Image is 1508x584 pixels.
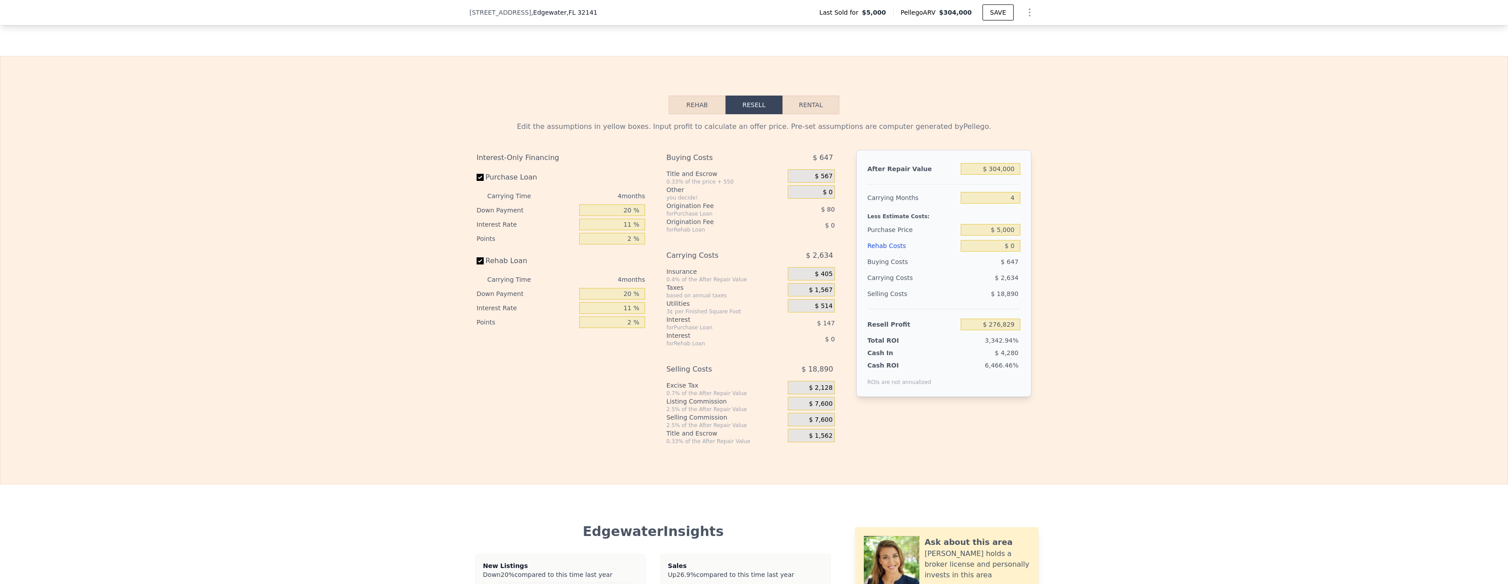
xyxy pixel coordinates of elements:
[901,8,939,17] span: Pellego ARV
[815,270,833,278] span: $ 405
[666,331,766,340] div: Interest
[477,315,576,329] div: Points
[1021,4,1039,21] button: Show Options
[477,150,645,166] div: Interest-Only Financing
[925,548,1030,580] div: [PERSON_NAME] holds a broker license and personally invests in this area
[802,361,833,377] span: $ 18,890
[867,361,931,370] div: Cash ROI
[531,8,598,17] span: , Edgewater
[867,190,957,206] div: Carrying Months
[925,536,1013,548] div: Ask about this area
[823,188,833,196] span: $ 0
[825,336,835,343] span: $ 0
[867,316,957,332] div: Resell Profit
[477,287,576,301] div: Down Payment
[995,349,1019,356] span: $ 4,280
[867,348,923,357] div: Cash In
[806,248,833,264] span: $ 2,634
[477,169,576,185] label: Purchase Loan
[483,570,638,576] div: Down compared to this time last year
[469,8,531,17] span: [STREET_ADDRESS]
[666,217,766,226] div: Origination Fee
[1001,258,1019,265] span: $ 647
[666,308,784,315] div: 3¢ per Finished Square Foot
[666,267,784,276] div: Insurance
[477,524,830,540] div: Edgewater Insights
[666,315,766,324] div: Interest
[501,571,514,578] span: 20%
[666,194,784,201] div: you decide!
[782,96,839,114] button: Rental
[815,302,833,310] span: $ 514
[477,217,576,232] div: Interest Rate
[862,8,886,17] span: $5,000
[983,4,1014,20] button: SAVE
[666,397,784,406] div: Listing Commission
[668,561,823,570] div: Sales
[939,9,972,16] span: $304,000
[566,9,597,16] span: , FL 32141
[819,8,862,17] span: Last Sold for
[666,413,784,422] div: Selling Commission
[666,390,784,397] div: 0.7% of the After Repair Value
[477,203,576,217] div: Down Payment
[809,416,832,424] span: $ 7,600
[666,324,766,331] div: for Purchase Loan
[477,232,576,246] div: Points
[477,121,1031,132] div: Edit the assumptions in yellow boxes. Input profit to calculate an offer price. Pre-set assumptio...
[867,238,957,254] div: Rehab Costs
[666,340,766,347] div: for Rehab Loan
[666,248,766,264] div: Carrying Costs
[867,286,957,302] div: Selling Costs
[817,320,835,327] span: $ 147
[867,254,957,270] div: Buying Costs
[809,400,832,408] span: $ 7,600
[487,189,545,203] div: Carrying Time
[666,292,784,299] div: based on annual taxes
[815,172,833,180] span: $ 567
[666,276,784,283] div: 0.4% of the After Repair Value
[813,150,833,166] span: $ 647
[477,301,576,315] div: Interest Rate
[666,283,784,292] div: Taxes
[666,438,784,445] div: 0.33% of the After Repair Value
[668,570,823,576] div: Up compared to this time last year
[549,272,645,287] div: 4 months
[825,222,835,229] span: $ 0
[726,96,782,114] button: Resell
[666,381,784,390] div: Excise Tax
[985,337,1019,344] span: 3,342.94%
[483,561,638,570] div: New Listings
[867,222,957,238] div: Purchase Price
[867,161,957,177] div: After Repair Value
[666,178,784,185] div: 0.33% of the price + 550
[666,210,766,217] div: for Purchase Loan
[867,206,1020,222] div: Less Estimate Costs:
[985,362,1019,369] span: 6,466.46%
[867,370,931,386] div: ROIs are not annualized
[666,406,784,413] div: 2.5% of the After Repair Value
[477,257,484,264] input: Rehab Loan
[477,253,576,269] label: Rehab Loan
[676,571,696,578] span: 26.9%
[487,272,545,287] div: Carrying Time
[669,96,726,114] button: Rehab
[666,422,784,429] div: 2.5% of the After Repair Value
[666,185,784,194] div: Other
[995,274,1019,281] span: $ 2,634
[666,299,784,308] div: Utilities
[666,226,766,233] div: for Rehab Loan
[821,206,835,213] span: $ 80
[809,286,832,294] span: $ 1,567
[666,169,784,178] div: Title and Escrow
[809,432,832,440] span: $ 1,562
[991,290,1019,297] span: $ 18,890
[477,174,484,181] input: Purchase Loan
[867,336,923,345] div: Total ROI
[867,270,923,286] div: Carrying Costs
[666,429,784,438] div: Title and Escrow
[666,150,766,166] div: Buying Costs
[666,361,766,377] div: Selling Costs
[809,384,832,392] span: $ 2,128
[549,189,645,203] div: 4 months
